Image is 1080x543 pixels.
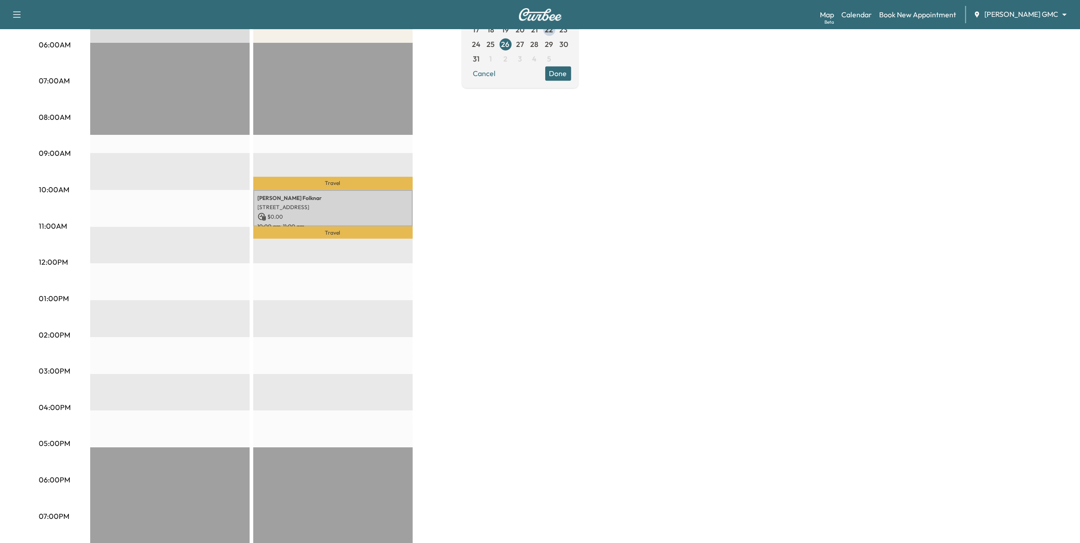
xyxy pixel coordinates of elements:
[545,66,571,81] button: Done
[39,402,71,413] p: 04:00PM
[39,39,71,50] p: 06:00AM
[984,9,1058,20] span: [PERSON_NAME] GMC
[39,329,71,340] p: 02:00PM
[39,511,70,522] p: 07:00PM
[39,293,69,304] p: 01:00PM
[560,24,568,35] span: 23
[516,39,524,50] span: 27
[39,220,67,231] p: 11:00AM
[39,75,70,86] p: 07:00AM
[502,24,509,35] span: 19
[518,8,562,21] img: Curbee Logo
[39,256,68,267] p: 12:00PM
[39,148,71,159] p: 09:00AM
[879,9,956,20] a: Book New Appointment
[490,53,492,64] span: 1
[258,204,408,211] p: [STREET_ADDRESS]
[473,53,480,64] span: 31
[820,9,834,20] a: MapBeta
[39,438,71,449] p: 05:00PM
[487,39,495,50] span: 25
[253,177,413,190] p: Travel
[258,223,408,230] p: 10:00 am - 11:00 am
[559,39,568,50] span: 30
[258,195,408,202] p: [PERSON_NAME] Folknar
[824,19,834,26] div: Beta
[841,9,872,20] a: Calendar
[39,474,71,485] p: 06:00PM
[39,365,71,376] p: 03:00PM
[518,53,522,64] span: 3
[532,53,537,64] span: 4
[531,39,539,50] span: 28
[516,24,524,35] span: 20
[487,24,494,35] span: 18
[545,24,553,35] span: 22
[472,39,481,50] span: 24
[473,24,480,35] span: 17
[502,39,510,50] span: 26
[545,39,553,50] span: 29
[503,53,507,64] span: 2
[547,53,551,64] span: 5
[39,112,71,123] p: 08:00AM
[531,24,538,35] span: 21
[39,184,70,195] p: 10:00AM
[253,226,413,239] p: Travel
[258,213,408,221] p: $ 0.00
[469,66,500,81] button: Cancel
